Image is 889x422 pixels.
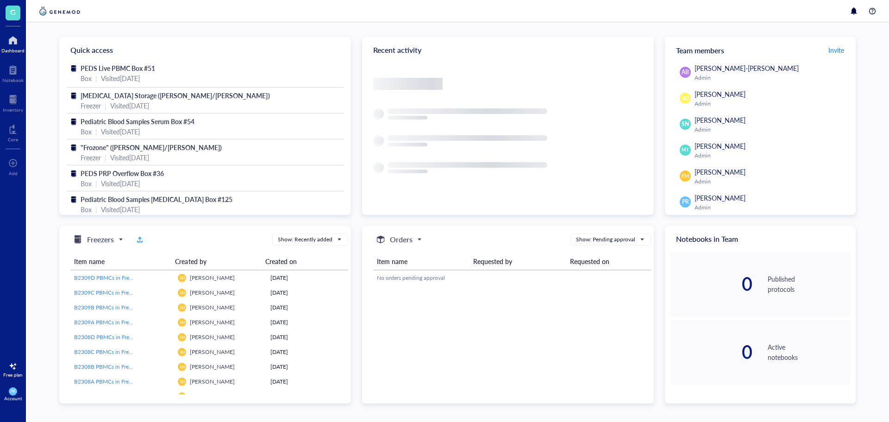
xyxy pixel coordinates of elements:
[270,318,344,327] div: [DATE]
[695,204,846,211] div: Admin
[695,167,745,176] span: [PERSON_NAME]
[180,306,184,309] span: EM
[768,274,850,294] div: Published protocols
[74,363,170,371] a: B2308B PBMCs in Freezing Media
[74,289,158,296] span: B2309C PBMCs in Freezing Media
[180,291,184,295] span: EM
[190,392,235,400] span: [PERSON_NAME]
[190,274,235,282] span: [PERSON_NAME]
[270,303,344,312] div: [DATE]
[180,321,184,324] span: EM
[101,178,140,189] div: Visited [DATE]
[81,101,101,111] div: Freezer
[74,274,170,282] a: B2309D PBMCs in Freezing Media
[101,204,140,214] div: Visited [DATE]
[670,343,753,361] div: 0
[74,392,115,400] span: B2309 Serum (2)
[682,94,689,102] span: AG
[665,37,856,63] div: Team members
[190,289,235,296] span: [PERSON_NAME]
[377,274,647,282] div: No orders pending approval
[59,37,351,63] div: Quick access
[2,63,24,83] a: Notebook
[270,392,344,401] div: [DATE]
[74,348,170,356] a: B2308C PBMCs in Freezing Media
[81,63,155,73] span: PEDS Live PBMC Box #51
[1,33,25,53] a: Dashboard
[74,363,158,371] span: B2308B PBMCs in Freezing Media
[682,198,689,206] span: PR
[566,253,651,270] th: Requested on
[695,74,846,82] div: Admin
[74,333,170,341] a: B2308D PBMCs in Freezing Media
[695,100,846,107] div: Admin
[1,48,25,53] div: Dashboard
[37,6,82,17] img: genemod-logo
[2,77,24,83] div: Notebook
[190,363,235,371] span: [PERSON_NAME]
[74,274,158,282] span: B2309D PBMCs in Freezing Media
[190,333,235,341] span: [PERSON_NAME]
[95,204,97,214] div: |
[105,152,106,163] div: |
[390,234,413,245] h5: Orders
[81,91,270,100] span: [MEDICAL_DATA] Storage ([PERSON_NAME]/[PERSON_NAME])
[270,348,344,356] div: [DATE]
[74,378,170,386] a: B2308A PBMCs in Freezing Media
[8,122,18,142] a: Core
[270,378,344,386] div: [DATE]
[101,73,140,83] div: Visited [DATE]
[190,348,235,356] span: [PERSON_NAME]
[682,120,689,128] span: SN
[180,350,184,354] span: EM
[190,318,235,326] span: [PERSON_NAME]
[3,92,23,113] a: Inventory
[682,146,689,153] span: MT
[74,289,170,297] a: B2309C PBMCs in Freezing Media
[665,226,856,252] div: Notebooks in Team
[81,126,92,137] div: Box
[768,342,850,362] div: Active notebooks
[10,6,16,18] span: G
[695,141,745,151] span: [PERSON_NAME]
[270,274,344,282] div: [DATE]
[270,289,344,297] div: [DATE]
[74,378,158,385] span: B2308A PBMCs in Freezing Media
[828,43,845,57] button: Invite
[180,380,184,384] span: EM
[695,178,846,185] div: Admin
[95,73,97,83] div: |
[70,253,171,270] th: Item name
[110,101,149,111] div: Visited [DATE]
[180,335,184,339] span: EM
[190,378,235,385] span: [PERSON_NAME]
[262,253,341,270] th: Created on
[110,152,149,163] div: Visited [DATE]
[695,152,846,159] div: Admin
[373,253,470,270] th: Item name
[270,363,344,371] div: [DATE]
[8,137,18,142] div: Core
[105,101,106,111] div: |
[95,126,97,137] div: |
[278,235,332,244] div: Show: Recently added
[74,392,170,401] a: B2309 Serum (2)
[3,107,23,113] div: Inventory
[180,365,184,369] span: EM
[81,204,92,214] div: Box
[9,170,18,176] div: Add
[180,276,184,280] span: EM
[695,63,799,73] span: [PERSON_NAME]-[PERSON_NAME]
[3,372,23,378] div: Free plan
[74,333,158,341] span: B2308D PBMCs in Freezing Media
[74,303,158,311] span: B2309B PBMCs in Freezing Media
[81,178,92,189] div: Box
[682,172,689,180] span: EM
[362,37,654,63] div: Recent activity
[81,73,92,83] div: Box
[95,178,97,189] div: |
[470,253,566,270] th: Requested by
[87,234,114,245] h5: Freezers
[81,117,194,126] span: Pediatric Blood Samples Serum Box #54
